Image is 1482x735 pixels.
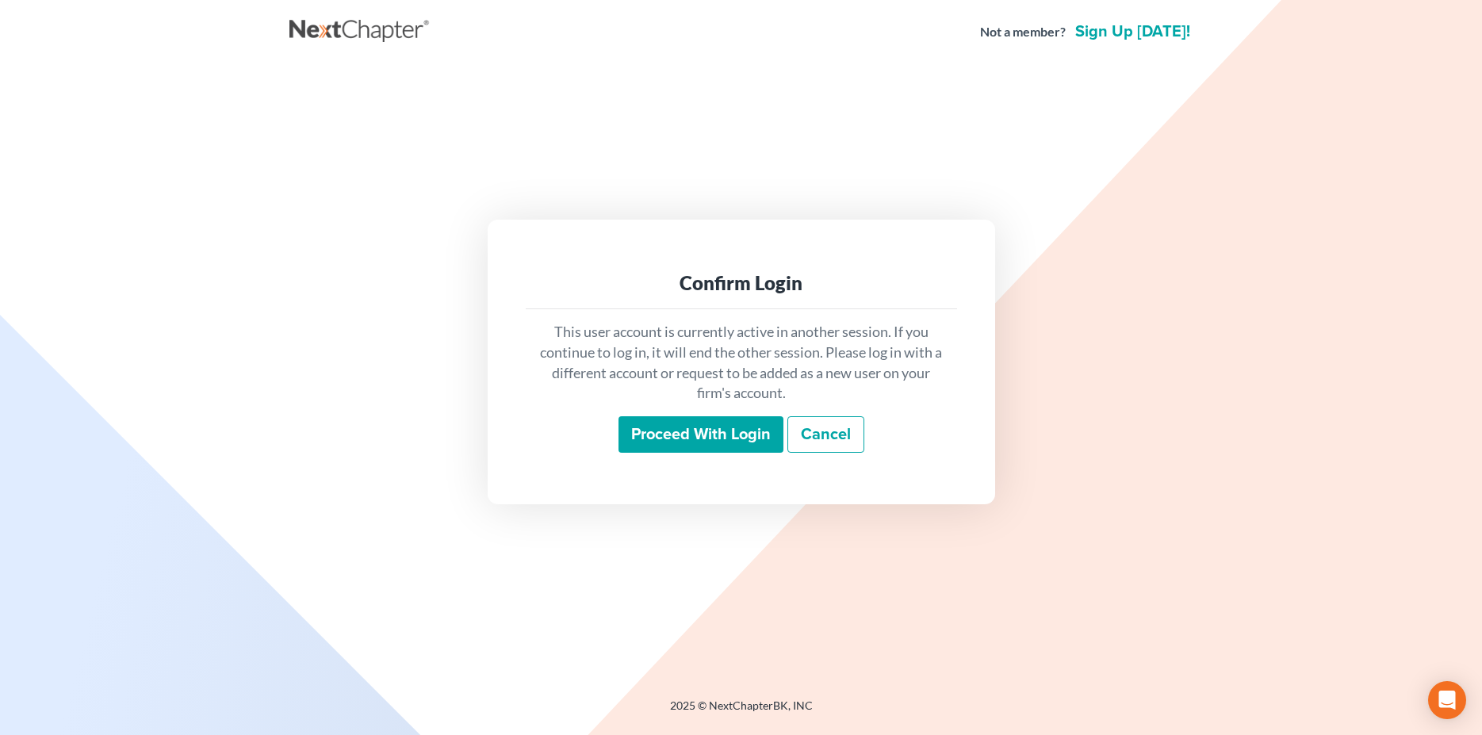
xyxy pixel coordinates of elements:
p: This user account is currently active in another session. If you continue to log in, it will end ... [538,322,944,404]
div: Open Intercom Messenger [1428,681,1466,719]
a: Cancel [787,416,864,453]
strong: Not a member? [980,23,1066,41]
a: Sign up [DATE]! [1072,24,1193,40]
div: Confirm Login [538,270,944,296]
input: Proceed with login [618,416,783,453]
div: 2025 © NextChapterBK, INC [289,698,1193,726]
